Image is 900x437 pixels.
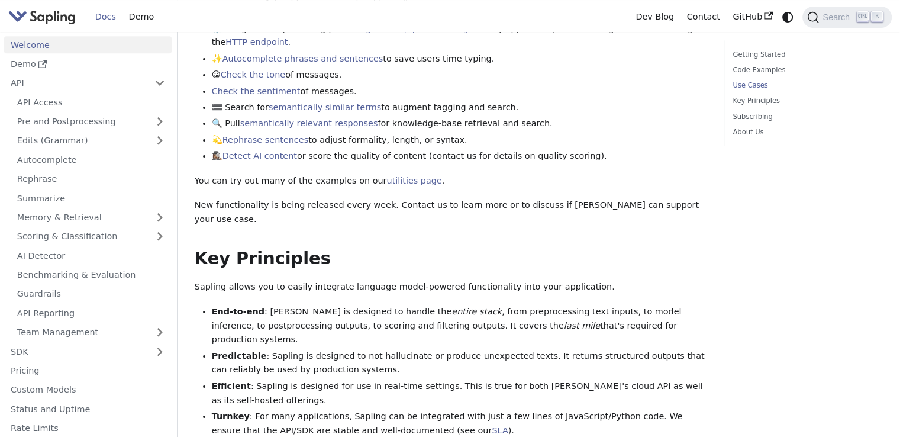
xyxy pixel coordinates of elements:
a: grammar/spell checking [366,24,469,33]
strong: Turnkey [212,412,250,421]
a: Autocomplete [11,151,172,168]
strong: Predictable [212,351,267,361]
li: ✨ to save users time typing. [212,52,707,66]
a: Scoring & Classification [11,228,172,245]
li: : Sapling is designed to not hallucinate or produce unexpected texts. It returns structured outpu... [212,349,707,378]
button: Switch between dark and light mode (currently system mode) [779,8,796,25]
a: SDK [4,343,148,360]
em: entire stack [451,307,502,316]
a: Rephrase sentences [222,135,308,144]
p: Sapling allows you to easily integrate language model-powered functionality into your application. [195,280,707,294]
p: New functionality is being released every week. Contact us to learn more or to discuss if [PERSON... [195,198,707,227]
li: 🕵🏽‍♀️ or score the quality of content (contact us for details on quality scoring). [212,149,707,163]
a: API Reporting [11,304,172,322]
a: Sapling.ai [8,8,80,25]
a: Dev Blog [629,8,680,26]
a: Autocomplete phrases and sentences [222,54,383,63]
a: Docs [89,8,122,26]
button: Search (Ctrl+K) [802,7,891,28]
li: of messages. [212,85,707,99]
li: : Sapling is designed for use in real-time settings. This is true for both [PERSON_NAME]'s cloud ... [212,380,707,408]
a: Status and Uptime [4,400,172,417]
a: SDK [636,24,653,33]
a: Team Management [11,324,172,341]
a: Demo [122,8,160,26]
a: Memory & Retrieval [11,209,172,226]
button: Expand sidebar category 'SDK' [148,343,172,360]
a: Contact [680,8,727,26]
li: 💫 to adjust formality, length, or syntax. [212,133,707,147]
p: You can try out many of the examples on our . [195,174,707,188]
kbd: K [871,11,883,22]
a: AI Detector [11,247,172,264]
img: Sapling.ai [8,8,76,25]
a: Getting Started [733,49,879,60]
em: last mile [564,321,600,330]
span: Search [819,12,857,22]
button: Collapse sidebar category 'API' [148,75,172,92]
a: Check the sentiment [212,86,301,96]
a: API [4,75,148,92]
a: Demo [4,56,172,73]
a: Guardrails [11,285,172,303]
li: : [PERSON_NAME] is designed to handle the , from preprocessing text inputs, to model inference, t... [212,305,707,347]
a: Rephrase [11,171,172,188]
a: Pre and Postprocessing [11,113,172,130]
h2: Key Principles [195,248,707,269]
a: About Us [733,127,879,138]
a: Edits (Grammar) [11,132,172,149]
a: semantically similar terms [269,102,381,112]
a: Use Cases [733,80,879,91]
li: 🟰 Search for to augment tagging and search. [212,101,707,115]
a: Benchmarking & Evaluation [11,266,172,284]
a: Key Principles [733,95,879,107]
a: Pricing [4,362,172,380]
a: SLA [492,426,508,435]
strong: End-to-end [212,307,264,316]
a: semantically relevant responses [240,118,378,128]
a: GitHub [726,8,779,26]
a: Detect AI content [222,151,297,160]
li: 😀 of messages. [212,68,707,82]
li: 🔍 Pull for knowledge-base retrieval and search. [212,117,707,131]
a: utilities page [386,176,441,185]
a: Code Examples [733,65,879,76]
strong: Efficient [212,381,251,391]
a: API Access [11,94,172,111]
li: ⚙️ Integrate deep learning-powered into any application, either through the or through the . [212,22,707,50]
a: Rate Limits [4,420,172,437]
a: HTTP endpoint [225,37,288,47]
a: Subscribing [733,111,879,123]
a: Check the tone [221,70,285,79]
a: Custom Models [4,381,172,399]
a: Welcome [4,36,172,53]
a: Summarize [11,189,172,207]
